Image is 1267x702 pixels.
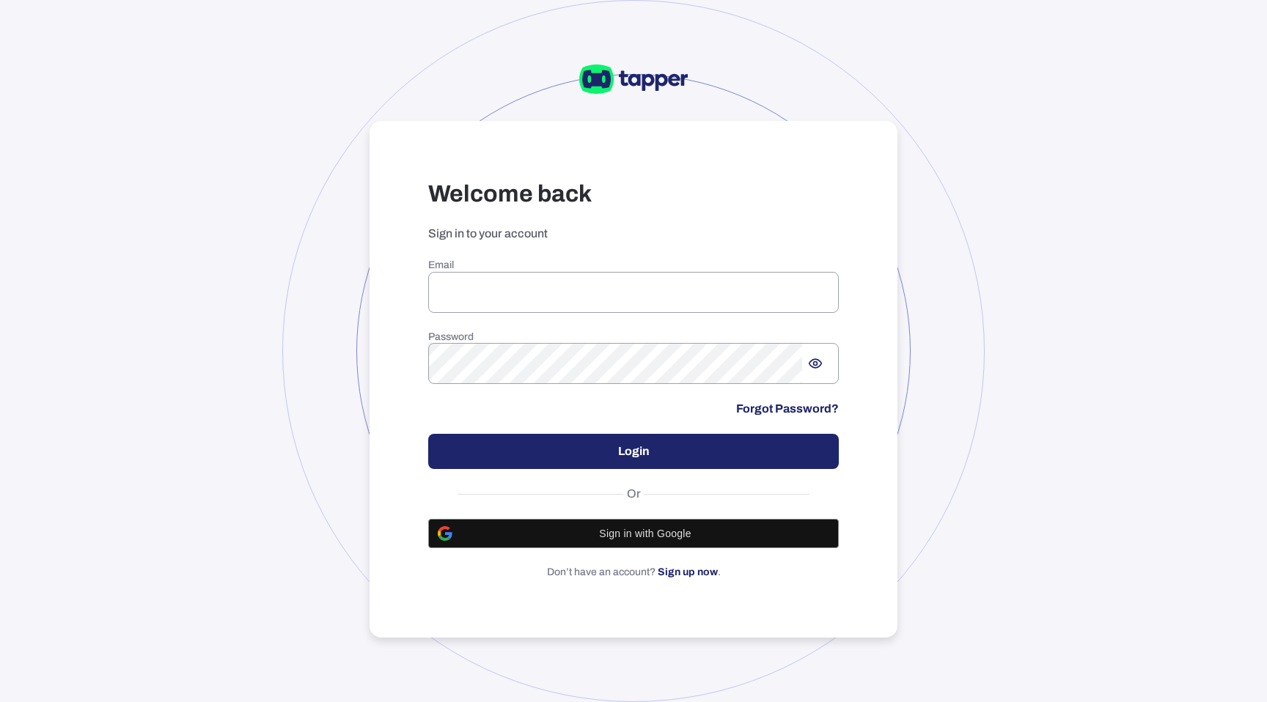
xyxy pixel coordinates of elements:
[428,180,839,209] h3: Welcome back
[623,487,644,501] span: Or
[428,434,839,469] button: Login
[461,528,829,539] span: Sign in with Google
[428,259,839,272] h6: Email
[428,330,839,344] h6: Password
[428,226,839,241] p: Sign in to your account
[736,402,839,416] a: Forgot Password?
[658,566,718,577] a: Sign up now
[802,350,829,377] button: Show password
[428,566,839,579] p: Don’t have an account? .
[428,519,839,548] button: Sign in with Google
